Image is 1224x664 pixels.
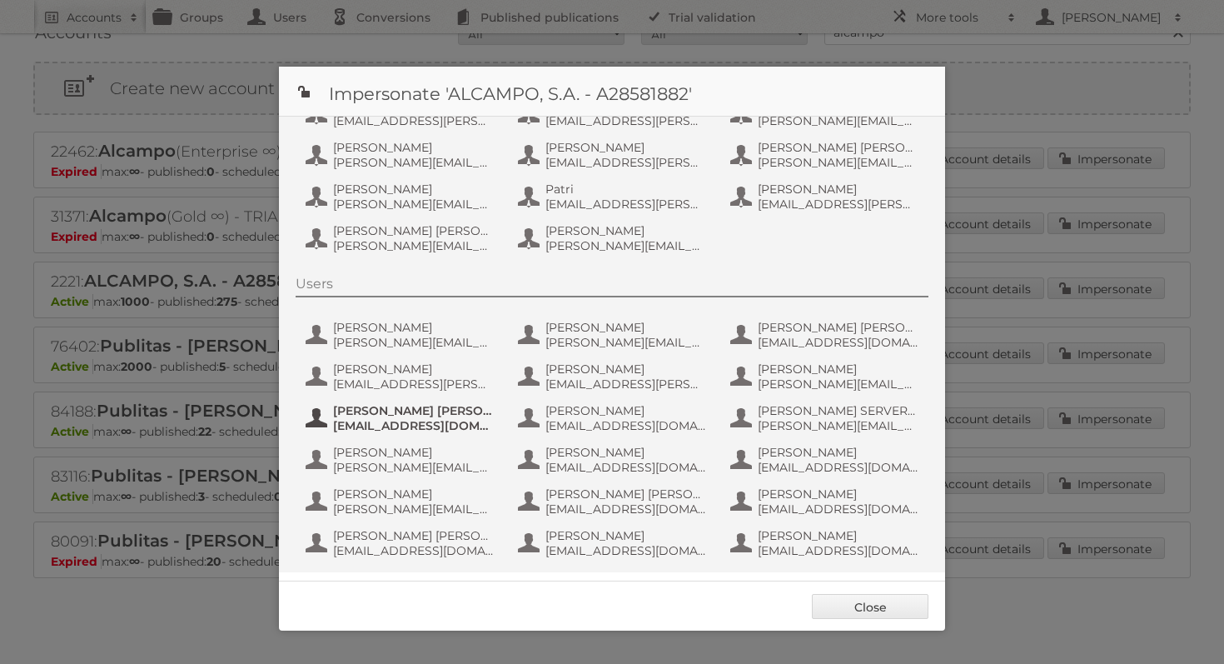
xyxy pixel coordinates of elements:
button: [PERSON_NAME] [PERSON_NAME][EMAIL_ADDRESS][DOMAIN_NAME] [516,222,712,255]
button: [PERSON_NAME] [EMAIL_ADDRESS][PERSON_NAME][DOMAIN_NAME] [304,360,500,393]
span: [PERSON_NAME][EMAIL_ADDRESS][DOMAIN_NAME] [758,113,919,128]
span: [EMAIL_ADDRESS][PERSON_NAME][DOMAIN_NAME] [545,377,707,392]
span: [PERSON_NAME] [333,182,495,197]
span: [EMAIL_ADDRESS][DOMAIN_NAME] [545,418,707,433]
a: Close [812,594,928,619]
button: [PERSON_NAME] [PERSON_NAME] [EMAIL_ADDRESS][DOMAIN_NAME] [304,402,500,435]
button: [PERSON_NAME] [EMAIL_ADDRESS][DOMAIN_NAME] [516,527,712,560]
span: [PERSON_NAME][EMAIL_ADDRESS][DOMAIN_NAME] [758,418,919,433]
span: Patri [545,182,707,197]
button: [PERSON_NAME] [PERSON_NAME] [PERSON_NAME][EMAIL_ADDRESS][DOMAIN_NAME] [304,222,500,255]
span: [PERSON_NAME] [333,362,495,377]
span: [PERSON_NAME] [545,445,707,460]
span: [PERSON_NAME] [758,182,919,197]
span: [PERSON_NAME] [758,362,919,377]
span: [PERSON_NAME] [545,528,707,543]
button: [PERSON_NAME] [EMAIL_ADDRESS][DOMAIN_NAME] [729,527,924,560]
span: [PERSON_NAME][EMAIL_ADDRESS][DOMAIN_NAME] [545,335,707,350]
button: [PERSON_NAME] [PERSON_NAME][EMAIL_ADDRESS][PERSON_NAME][DOMAIN_NAME] [304,485,500,518]
span: [PERSON_NAME] SERVERSTARTUP [758,403,919,418]
button: Patri [EMAIL_ADDRESS][PERSON_NAME][DOMAIN_NAME] [516,180,712,213]
span: [EMAIL_ADDRESS][DOMAIN_NAME] [758,335,919,350]
span: [PERSON_NAME] [545,403,707,418]
h1: Impersonate 'ALCAMPO, S.A. - A28581882' [279,67,945,117]
button: [PERSON_NAME] [PERSON_NAME][EMAIL_ADDRESS][DOMAIN_NAME] [304,443,500,477]
span: [PERSON_NAME][EMAIL_ADDRESS][DOMAIN_NAME] [333,460,495,475]
span: [PERSON_NAME] [333,320,495,335]
span: [PERSON_NAME][EMAIL_ADDRESS][DOMAIN_NAME] [545,238,707,253]
span: [PERSON_NAME] [333,445,495,460]
span: [PERSON_NAME] [PERSON_NAME] [545,487,707,502]
button: [PERSON_NAME] [EMAIL_ADDRESS][DOMAIN_NAME] [516,443,712,477]
button: [PERSON_NAME] [PERSON_NAME] [EMAIL_ADDRESS][DOMAIN_NAME] [729,318,924,352]
span: [EMAIL_ADDRESS][DOMAIN_NAME] [758,460,919,475]
button: [PERSON_NAME] [EMAIL_ADDRESS][DOMAIN_NAME] [729,485,924,518]
button: [PERSON_NAME] [PERSON_NAME][EMAIL_ADDRESS][DOMAIN_NAME] [304,180,500,213]
span: [PERSON_NAME] [PERSON_NAME] [758,320,919,335]
span: [EMAIL_ADDRESS][DOMAIN_NAME] [545,460,707,475]
button: [PERSON_NAME] [EMAIL_ADDRESS][PERSON_NAME][DOMAIN_NAME] [516,360,712,393]
span: [EMAIL_ADDRESS][DOMAIN_NAME] [758,543,919,558]
span: [EMAIL_ADDRESS][PERSON_NAME][DOMAIN_NAME] [758,197,919,212]
button: [PERSON_NAME] [PERSON_NAME][EMAIL_ADDRESS][DOMAIN_NAME] [516,318,712,352]
span: [PERSON_NAME][EMAIL_ADDRESS][DOMAIN_NAME] [333,238,495,253]
button: [PERSON_NAME] SERVERSTARTUP [PERSON_NAME][EMAIL_ADDRESS][DOMAIN_NAME] [729,402,924,435]
span: [PERSON_NAME] [PERSON_NAME] [333,528,495,543]
span: [PERSON_NAME][EMAIL_ADDRESS][DOMAIN_NAME] [333,155,495,170]
button: [PERSON_NAME] [EMAIL_ADDRESS][DOMAIN_NAME] [516,402,712,435]
span: [PERSON_NAME] [758,528,919,543]
span: [PERSON_NAME] [333,487,495,502]
span: [PERSON_NAME] [PERSON_NAME] [758,140,919,155]
span: [EMAIL_ADDRESS][DOMAIN_NAME] [545,543,707,558]
button: [PERSON_NAME] [PERSON_NAME] [EMAIL_ADDRESS][DOMAIN_NAME] [304,527,500,560]
span: [EMAIL_ADDRESS][DOMAIN_NAME] [333,543,495,558]
button: [PERSON_NAME] [EMAIL_ADDRESS][PERSON_NAME][DOMAIN_NAME] [516,138,712,172]
span: [EMAIL_ADDRESS][DOMAIN_NAME] [758,502,919,517]
span: [EMAIL_ADDRESS][PERSON_NAME][DOMAIN_NAME] [545,197,707,212]
span: [PERSON_NAME][EMAIL_ADDRESS][DOMAIN_NAME] [758,377,919,392]
span: [EMAIL_ADDRESS][PERSON_NAME][DOMAIN_NAME] [545,113,707,128]
button: [PERSON_NAME] [PERSON_NAME][EMAIL_ADDRESS][DOMAIN_NAME] [304,138,500,172]
span: [PERSON_NAME][EMAIL_ADDRESS][DOMAIN_NAME] [333,335,495,350]
button: [PERSON_NAME] [PERSON_NAME] [PERSON_NAME][EMAIL_ADDRESS][DOMAIN_NAME] [729,138,924,172]
button: [PERSON_NAME] [EMAIL_ADDRESS][DOMAIN_NAME] [729,443,924,477]
div: Users [296,276,928,297]
button: [PERSON_NAME] [PERSON_NAME] [EMAIL_ADDRESS][DOMAIN_NAME] [516,485,712,518]
span: [EMAIL_ADDRESS][PERSON_NAME][DOMAIN_NAME] [333,113,495,128]
span: [PERSON_NAME] [758,487,919,502]
span: [PERSON_NAME] [545,223,707,238]
span: [PERSON_NAME] [PERSON_NAME] [333,403,495,418]
span: [PERSON_NAME][EMAIL_ADDRESS][PERSON_NAME][DOMAIN_NAME] [333,502,495,517]
button: [PERSON_NAME] [EMAIL_ADDRESS][PERSON_NAME][DOMAIN_NAME] [729,180,924,213]
span: [EMAIL_ADDRESS][PERSON_NAME][DOMAIN_NAME] [545,155,707,170]
span: [PERSON_NAME] [545,140,707,155]
span: [EMAIL_ADDRESS][PERSON_NAME][DOMAIN_NAME] [333,377,495,392]
span: [PERSON_NAME] [758,445,919,460]
span: [PERSON_NAME] [545,362,707,377]
span: [PERSON_NAME][EMAIL_ADDRESS][DOMAIN_NAME] [758,155,919,170]
span: [EMAIL_ADDRESS][DOMAIN_NAME] [545,502,707,517]
span: [PERSON_NAME] [545,320,707,335]
span: [EMAIL_ADDRESS][DOMAIN_NAME] [333,418,495,433]
span: [PERSON_NAME][EMAIL_ADDRESS][DOMAIN_NAME] [333,197,495,212]
button: [PERSON_NAME] [PERSON_NAME][EMAIL_ADDRESS][DOMAIN_NAME] [304,318,500,352]
button: [PERSON_NAME] [PERSON_NAME][EMAIL_ADDRESS][DOMAIN_NAME] [729,360,924,393]
span: [PERSON_NAME] [333,140,495,155]
span: [PERSON_NAME] [PERSON_NAME] [333,223,495,238]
